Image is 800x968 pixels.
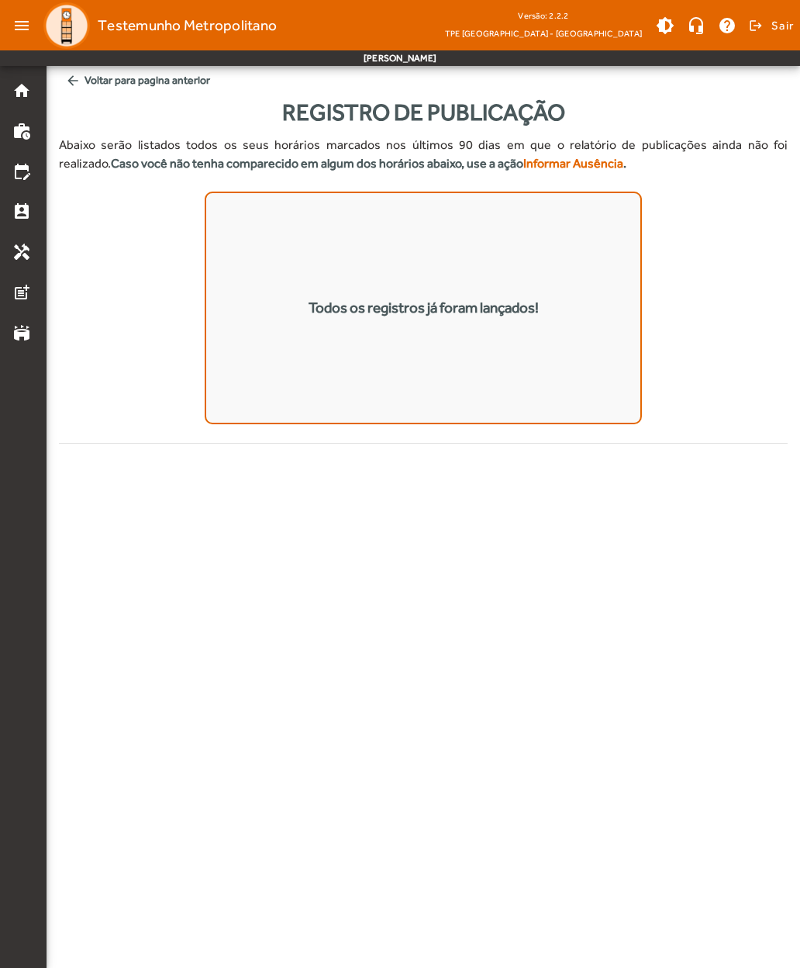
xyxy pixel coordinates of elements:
[445,6,642,26] div: Versão: 2.2.2
[445,26,642,41] span: TPE [GEOGRAPHIC_DATA] - [GEOGRAPHIC_DATA]
[43,2,90,49] img: Logo TPE
[523,156,623,171] strong: Informar Ausência
[771,13,794,38] span: Sair
[12,122,31,140] mat-icon: work_history
[98,13,277,38] span: Testemunho Metropolitano
[111,156,626,171] strong: Caso você não tenha comparecido em algum dos horários abaixo, use a ação .
[59,136,788,173] p: Abaixo serão listados todos os seus horários marcados nos últimos 90 dias em que o relatório de p...
[59,95,788,130] div: Registro de Publicação
[37,2,277,49] a: Testemunho Metropolitano
[12,202,31,221] mat-icon: perm_contact_calendar
[747,14,794,37] button: Sair
[12,283,31,302] mat-icon: post_add
[12,162,31,181] mat-icon: edit_calendar
[309,297,539,320] div: Todos os registros já foram lançados!
[12,243,31,261] mat-icon: handyman
[59,66,788,95] span: Voltar para pagina anterior
[12,323,31,342] mat-icon: stadium
[65,73,81,88] mat-icon: arrow_back
[12,81,31,100] mat-icon: home
[6,10,37,41] mat-icon: menu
